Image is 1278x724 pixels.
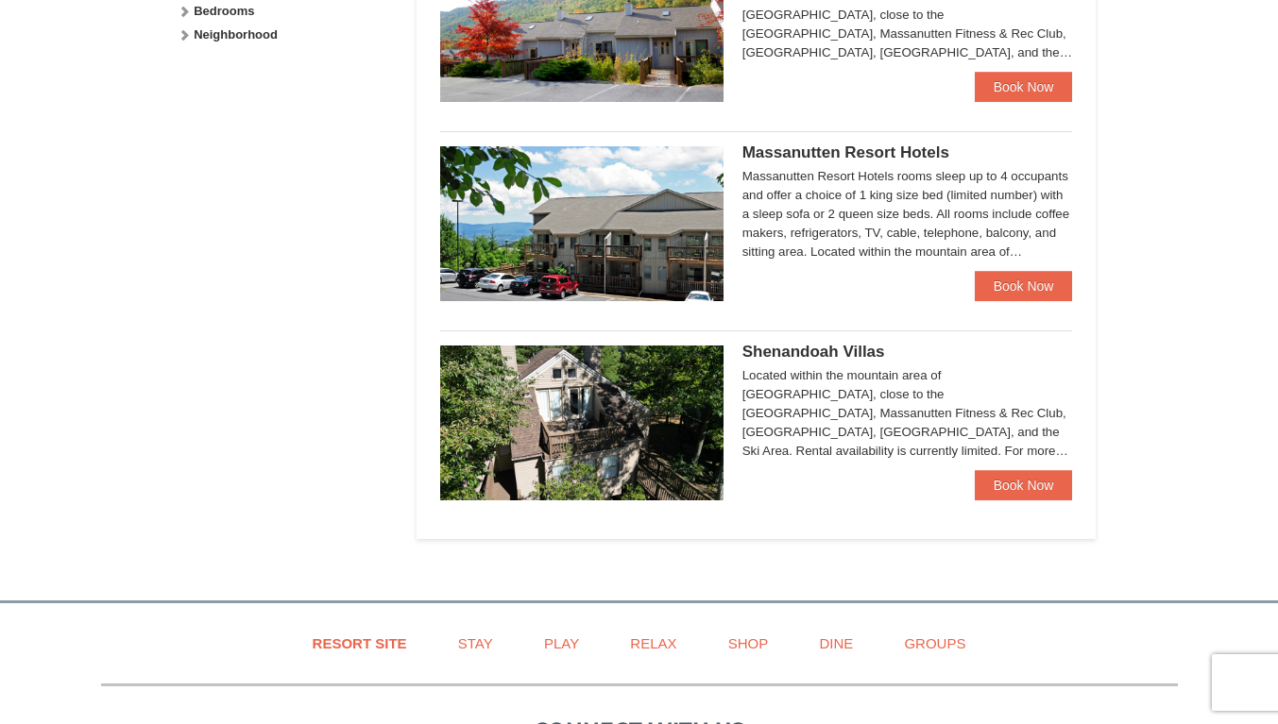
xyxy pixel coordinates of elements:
span: Shenandoah Villas [742,343,885,361]
a: Stay [435,622,517,665]
img: 19219019-2-e70bf45f.jpg [440,345,724,500]
a: Book Now [975,72,1073,102]
a: Dine [795,622,877,665]
a: Book Now [975,271,1073,301]
a: Resort Site [289,622,431,665]
a: Play [520,622,603,665]
a: Relax [606,622,700,665]
div: Located within the mountain area of [GEOGRAPHIC_DATA], close to the [GEOGRAPHIC_DATA], Massanutte... [742,366,1073,461]
img: 19219026-1-e3b4ac8e.jpg [440,146,724,301]
strong: Bedrooms [194,4,254,18]
span: Massanutten Resort Hotels [742,143,949,161]
div: Massanutten Resort Hotels rooms sleep up to 4 occupants and offer a choice of 1 king size bed (li... [742,167,1073,261]
a: Book Now [975,470,1073,500]
strong: Neighborhood [194,27,278,42]
a: Shop [705,622,792,665]
a: Groups [880,622,989,665]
